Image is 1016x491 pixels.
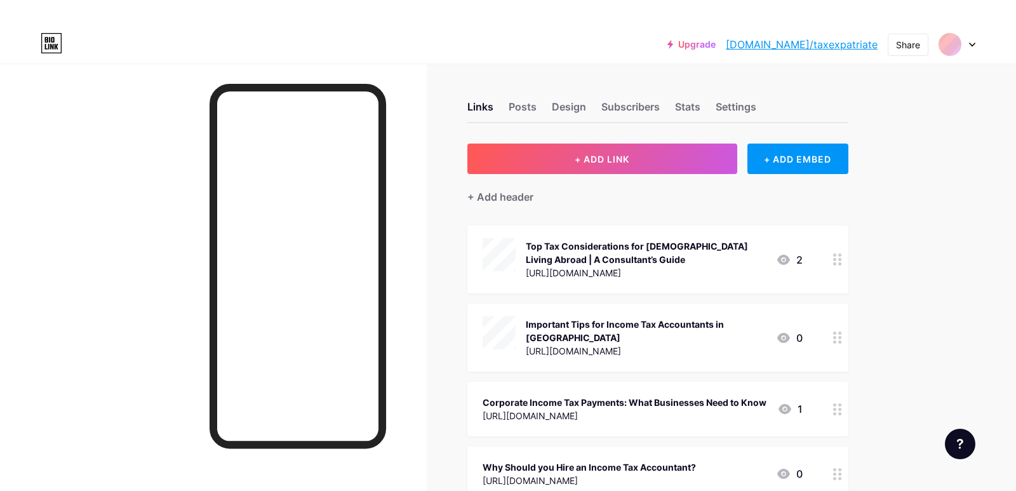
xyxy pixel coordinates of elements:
[601,99,660,122] div: Subscribers
[552,99,586,122] div: Design
[896,38,920,51] div: Share
[747,144,848,174] div: + ADD EMBED
[776,252,803,267] div: 2
[467,189,533,205] div: + Add header
[467,144,737,174] button: + ADD LINK
[675,99,700,122] div: Stats
[526,239,766,266] div: Top Tax Considerations for [DEMOGRAPHIC_DATA] Living Abroad | A Consultant’s Guide
[483,474,696,487] div: [URL][DOMAIN_NAME]
[716,99,756,122] div: Settings
[777,401,803,417] div: 1
[483,461,696,474] div: Why Should you Hire an Income Tax Accountant?
[575,154,629,165] span: + ADD LINK
[726,37,878,52] a: [DOMAIN_NAME]/taxexpatriate
[483,409,766,422] div: [URL][DOMAIN_NAME]
[526,266,766,279] div: [URL][DOMAIN_NAME]
[483,396,766,409] div: Corporate Income Tax Payments: What Businesses Need to Know
[526,344,766,358] div: [URL][DOMAIN_NAME]
[509,99,537,122] div: Posts
[526,318,766,344] div: Important Tips for Income Tax Accountants in [GEOGRAPHIC_DATA]
[776,330,803,346] div: 0
[667,39,716,50] a: Upgrade
[467,99,493,122] div: Links
[776,466,803,481] div: 0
